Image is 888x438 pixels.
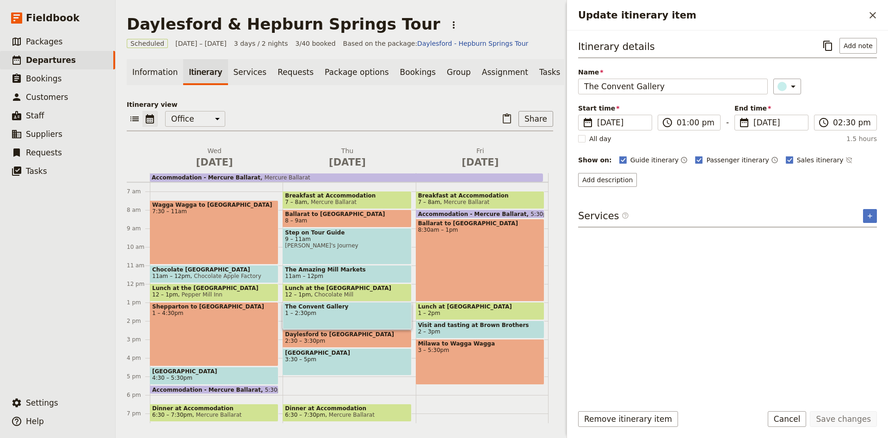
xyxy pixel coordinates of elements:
[26,148,62,157] span: Requests
[150,302,278,366] div: Shepparton to [GEOGRAPHIC_DATA]1 – 4:30pm
[127,280,150,288] div: 12 pm
[285,303,409,310] span: The Convent Gallery
[771,154,778,166] button: Time shown on passenger itinerary
[26,111,44,120] span: Staff
[127,39,168,48] span: Scheduled
[260,174,310,181] span: Mercure Ballarat
[228,59,272,85] a: Services
[152,303,276,310] span: Shepparton to [GEOGRAPHIC_DATA]
[285,266,409,273] span: The Amazing Mill Markets
[773,79,801,94] button: ​
[296,39,336,48] span: 3/40 booked
[416,302,544,320] div: Lunch at [GEOGRAPHIC_DATA]1 – 2pm
[127,243,150,251] div: 10 am
[285,229,409,236] span: Step on Tour Guide
[234,39,288,48] span: 3 days / 2 nights
[706,155,769,165] span: Passenger itinerary
[152,368,276,375] span: [GEOGRAPHIC_DATA]
[325,412,375,418] span: Mercure Ballarat
[476,59,534,85] a: Assignment
[418,328,440,335] span: 2 – 3pm
[418,322,542,328] span: Visit and tasting at Brown Brothers
[578,8,865,22] h2: Update itinerary item
[499,111,515,127] button: Paste itinerary item
[416,210,544,218] div: Accommodation - Mercure Ballarat5:30pm – 8am
[285,285,409,291] span: Lunch at the [GEOGRAPHIC_DATA]
[150,404,278,422] div: Dinner at Accommodation6:30 – 7:30pmMercure Ballarat
[677,117,715,128] input: ​
[26,93,68,102] span: Customers
[419,155,541,169] span: [DATE]
[285,356,409,363] span: 3:30 – 5pm
[622,212,629,223] span: ​
[285,217,307,224] span: 8 – 9am
[839,38,877,54] button: Add note
[283,210,411,228] div: Ballarat to [GEOGRAPHIC_DATA]8 – 9am
[578,104,652,113] span: Start time
[283,146,415,173] button: Thu [DATE]
[416,321,544,339] div: Visit and tasting at Brown Brothers2 – 3pm
[127,317,150,325] div: 2 pm
[26,130,62,139] span: Suppliers
[418,220,542,227] span: Ballarat to [GEOGRAPHIC_DATA]
[285,350,409,356] span: [GEOGRAPHIC_DATA]
[192,412,242,418] span: Mercure Ballarat
[150,200,278,265] div: Wagga Wagga to [GEOGRAPHIC_DATA]7:30 – 11am
[582,117,593,128] span: ​
[127,100,553,109] p: Itinerary view
[589,134,611,143] span: All day
[418,303,542,310] span: Lunch at [GEOGRAPHIC_DATA]
[127,59,183,85] a: Information
[518,111,553,127] button: Share
[726,117,729,130] span: -
[283,265,411,283] div: The Amazing Mill Markets11am – 12pm
[285,338,325,344] span: 2:30 – 3:30pm
[417,40,528,47] a: Daylesford - Hepburn Springs Tour
[142,111,158,127] button: Calendar view
[418,340,542,347] span: Milawa to Wagga Wagga
[152,174,260,181] span: Accommodation - Mercure Ballarat
[154,146,275,169] h2: Wed
[285,273,323,279] span: 11am – 12pm
[768,411,807,427] button: Cancel
[286,155,408,169] span: [DATE]
[820,38,836,54] button: Copy itinerary item
[739,117,750,128] span: ​
[311,291,353,298] span: Chocolate Mill
[286,146,408,169] h2: Thu
[578,155,612,165] div: Show on:
[150,173,543,182] div: Accommodation - Mercure BallaratMercure Ballarat
[446,17,462,33] button: Actions
[810,411,877,427] button: Save changes
[283,302,411,329] div: The Convent Gallery1 – 2:30pm
[833,117,871,128] input: ​
[150,284,278,302] div: Lunch at the [GEOGRAPHIC_DATA]12 – 1pmPepper Mill Inn
[285,310,409,316] span: 1 – 2:30pm
[778,81,799,92] div: ​
[416,146,549,173] button: Fri [DATE]
[152,387,265,393] span: Accommodation - Mercure Ballarat
[418,192,542,199] span: Breakfast at Accommodation
[319,59,394,85] a: Package options
[152,291,178,298] span: 12 – 1pm
[343,39,529,48] span: Based on the package:
[150,367,278,385] div: [GEOGRAPHIC_DATA]4:30 – 5:30pm
[534,59,566,85] a: Tasks
[863,209,877,223] button: Add service inclusion
[283,404,411,422] div: Dinner at Accommodation6:30 – 7:30pmMercure Ballarat
[152,273,191,279] span: 11am – 12pm
[845,154,853,166] button: Time not shown on sales itinerary
[622,212,629,219] span: ​
[175,39,227,48] span: [DATE] – [DATE]
[285,192,409,199] span: Breakfast at Accommodation
[285,199,307,205] span: 7 – 8am
[578,68,768,77] span: Name
[127,111,142,127] button: List view
[630,155,679,165] span: Guide itinerary
[272,59,319,85] a: Requests
[440,199,490,205] span: Mercure Ballarat
[150,265,278,283] div: Chocolate [GEOGRAPHIC_DATA]11am – 12pmChocolate Apple Factory
[26,167,47,176] span: Tasks
[150,385,278,394] div: Accommodation - Mercure Ballarat5:30pm – 8am
[26,56,76,65] span: Departures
